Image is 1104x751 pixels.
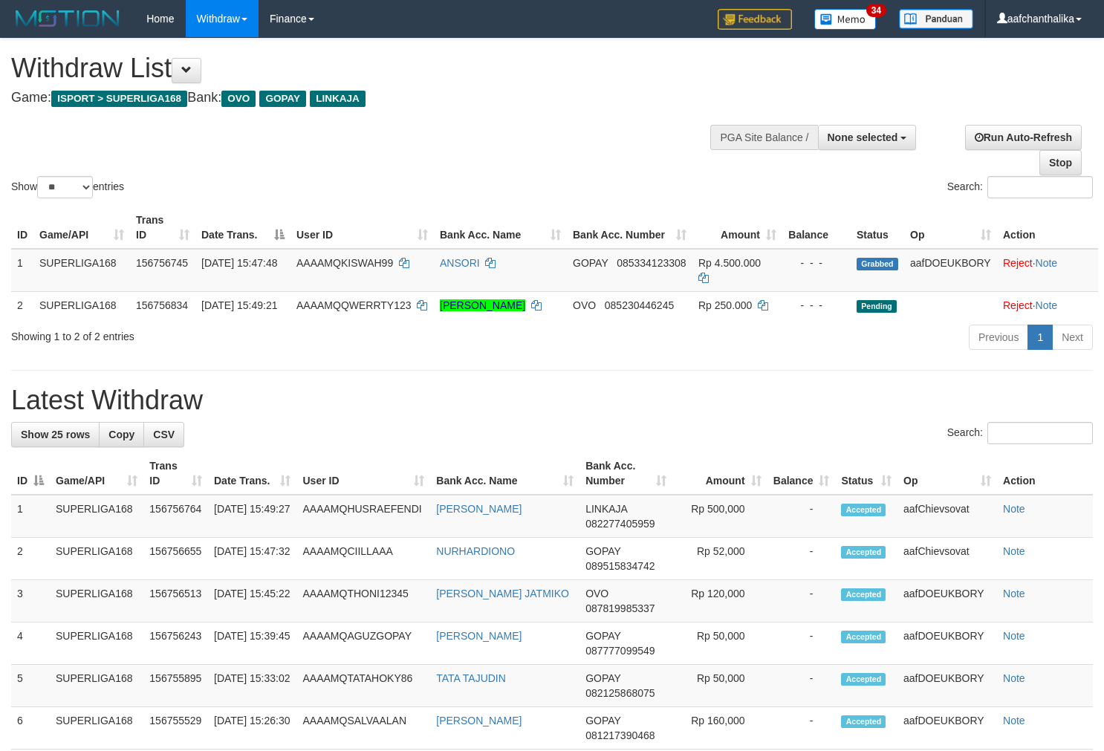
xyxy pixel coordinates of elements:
[296,299,412,311] span: AAAAMQQWERRTY123
[201,299,277,311] span: [DATE] 15:49:21
[296,665,430,707] td: AAAAMQTATAHOKY86
[897,495,997,538] td: aafChievsovat
[11,7,124,30] img: MOTION_logo.png
[585,630,620,642] span: GOPAY
[11,452,50,495] th: ID: activate to sort column descending
[201,257,277,269] span: [DATE] 15:47:48
[857,300,897,313] span: Pending
[841,546,886,559] span: Accepted
[767,622,836,665] td: -
[436,672,506,684] a: TATA TAJUDIN
[208,580,296,622] td: [DATE] 15:45:22
[11,91,721,105] h4: Game: Bank:
[296,707,430,750] td: AAAAMQSALVAALAN
[947,422,1093,444] label: Search:
[997,452,1093,495] th: Action
[436,503,522,515] a: [PERSON_NAME]
[841,504,886,516] span: Accepted
[50,580,143,622] td: SUPERLIGA168
[33,291,130,319] td: SUPERLIGA168
[767,707,836,750] td: -
[710,125,817,150] div: PGA Site Balance /
[1003,672,1025,684] a: Note
[987,176,1093,198] input: Search:
[585,545,620,557] span: GOPAY
[672,622,767,665] td: Rp 50,000
[436,545,515,557] a: NURHARDIONO
[897,707,997,750] td: aafDOEUKBORY
[221,91,256,107] span: OVO
[50,622,143,665] td: SUPERLIGA168
[567,207,692,249] th: Bank Acc. Number: activate to sort column ascending
[153,429,175,440] span: CSV
[208,707,296,750] td: [DATE] 15:26:30
[436,588,569,599] a: [PERSON_NAME] JATMIKO
[11,323,449,344] div: Showing 1 to 2 of 2 entries
[143,665,208,707] td: 156755895
[579,452,672,495] th: Bank Acc. Number: activate to sort column ascending
[50,538,143,580] td: SUPERLIGA168
[767,495,836,538] td: -
[1003,545,1025,557] a: Note
[585,518,655,530] span: Copy 082277405959 to clipboard
[11,707,50,750] td: 6
[987,422,1093,444] input: Search:
[296,452,430,495] th: User ID: activate to sort column ascending
[11,386,1093,415] h1: Latest Withdraw
[841,715,886,728] span: Accepted
[698,299,752,311] span: Rp 250.000
[143,538,208,580] td: 156756655
[208,622,296,665] td: [DATE] 15:39:45
[296,257,393,269] span: AAAAMQKISWAH99
[904,207,997,249] th: Op: activate to sort column ascending
[11,495,50,538] td: 1
[573,299,596,311] span: OVO
[899,9,973,29] img: panduan.png
[1036,299,1058,311] a: Note
[434,207,567,249] th: Bank Acc. Name: activate to sort column ascending
[767,538,836,580] td: -
[904,249,997,292] td: aafDOEUKBORY
[672,538,767,580] td: Rp 52,000
[1039,150,1082,175] a: Stop
[11,291,33,319] td: 2
[1003,630,1025,642] a: Note
[208,495,296,538] td: [DATE] 15:49:27
[672,452,767,495] th: Amount: activate to sort column ascending
[965,125,1082,150] a: Run Auto-Refresh
[828,131,898,143] span: None selected
[1003,588,1025,599] a: Note
[585,672,620,684] span: GOPAY
[672,495,767,538] td: Rp 500,000
[1052,325,1093,350] a: Next
[1003,299,1033,311] a: Reject
[814,9,877,30] img: Button%20Memo.svg
[617,257,686,269] span: Copy 085334123308 to clipboard
[997,207,1098,249] th: Action
[997,249,1098,292] td: ·
[841,588,886,601] span: Accepted
[33,249,130,292] td: SUPERLIGA168
[767,580,836,622] td: -
[108,429,134,440] span: Copy
[440,257,480,269] a: ANSORI
[767,452,836,495] th: Balance: activate to sort column ascending
[11,538,50,580] td: 2
[143,580,208,622] td: 156756513
[1003,715,1025,726] a: Note
[208,452,296,495] th: Date Trans.: activate to sort column ascending
[195,207,290,249] th: Date Trans.: activate to sort column descending
[296,622,430,665] td: AAAAMQAGUZGOPAY
[585,503,627,515] span: LINKAJA
[698,257,761,269] span: Rp 4.500.000
[50,665,143,707] td: SUPERLIGA168
[1003,257,1033,269] a: Reject
[585,645,655,657] span: Copy 087777099549 to clipboard
[430,452,579,495] th: Bank Acc. Name: activate to sort column ascending
[573,257,608,269] span: GOPAY
[11,580,50,622] td: 3
[767,665,836,707] td: -
[782,207,851,249] th: Balance
[136,299,188,311] span: 156756834
[11,665,50,707] td: 5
